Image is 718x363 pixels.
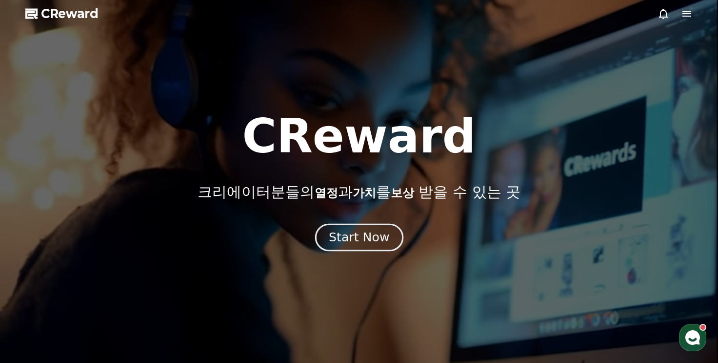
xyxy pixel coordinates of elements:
a: 설정 [126,282,187,306]
button: Start Now [315,223,403,251]
span: 대화 [89,297,101,305]
span: 보상 [391,186,414,200]
a: CReward [25,6,99,21]
span: 열정 [315,186,338,200]
a: Start Now [317,234,401,243]
a: 홈 [3,282,64,306]
span: 가치 [353,186,376,200]
span: 설정 [151,297,162,304]
h1: CReward [242,113,476,160]
span: 홈 [31,297,37,304]
span: CReward [41,6,99,21]
div: Start Now [329,229,389,246]
p: 크리에이터분들의 과 를 받을 수 있는 곳 [198,183,520,201]
a: 대화 [64,282,126,306]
